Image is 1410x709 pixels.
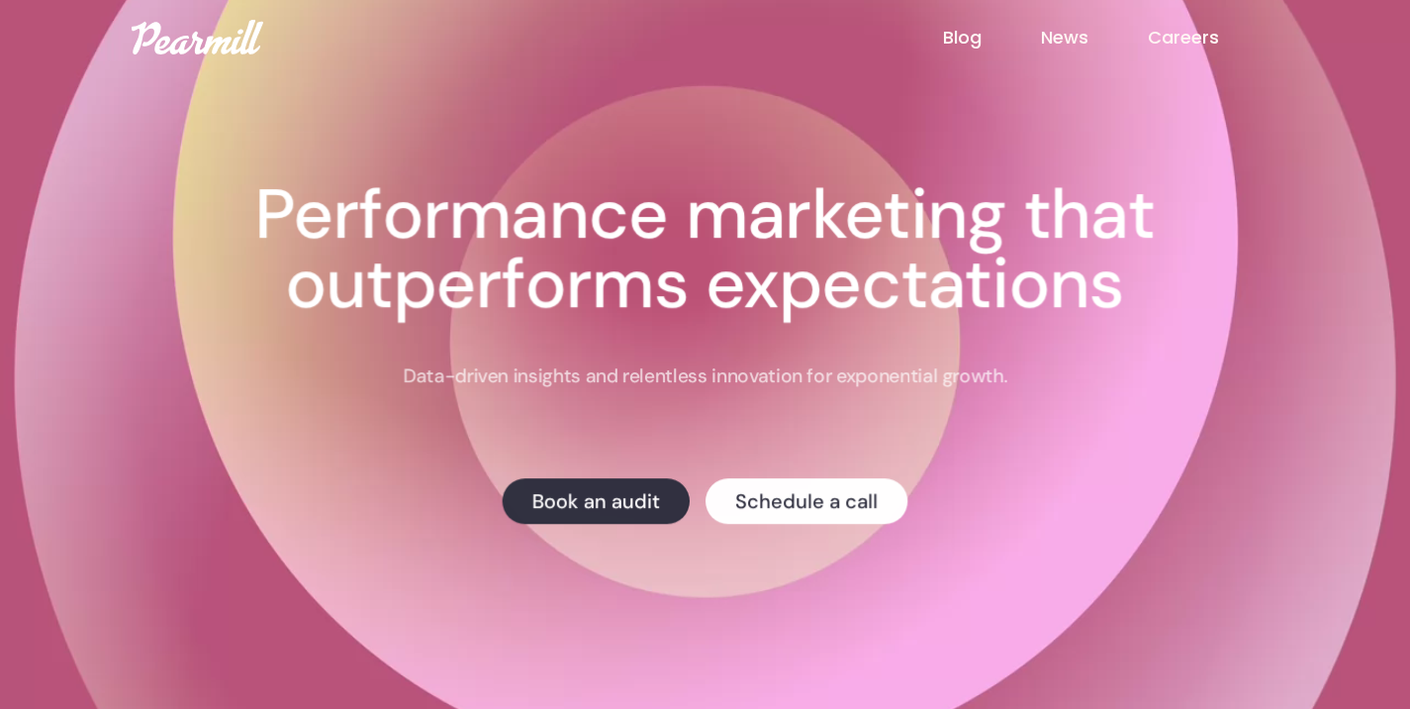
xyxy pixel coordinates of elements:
a: Book an audit [503,477,690,523]
a: Careers [1148,25,1278,51]
img: Pearmill logo [132,20,263,54]
a: News [1041,25,1148,51]
p: Data-driven insights and relentless innovation for exponential growth. [403,363,1006,389]
h1: Performance marketing that outperforms expectations [167,180,1242,319]
a: Schedule a call [705,477,907,523]
a: Blog [943,25,1041,51]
